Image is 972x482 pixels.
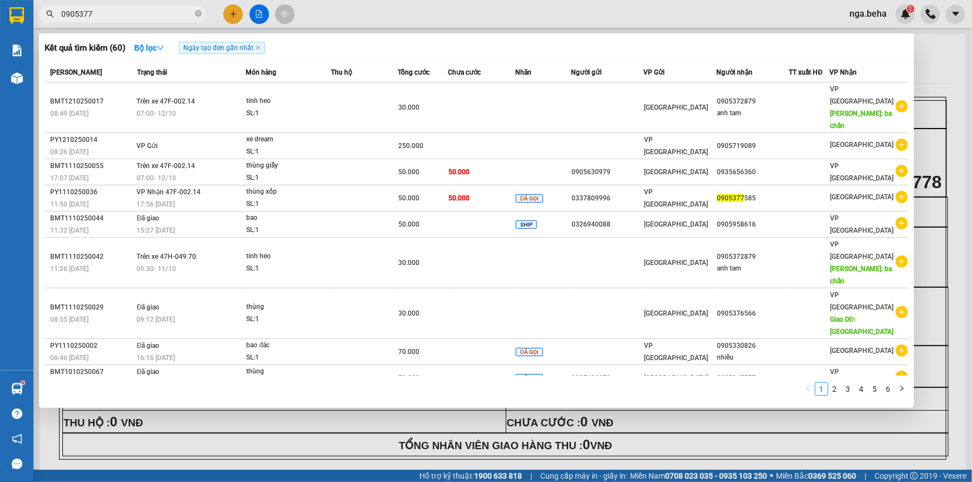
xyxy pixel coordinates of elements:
[50,354,89,362] span: 06:46 [DATE]
[644,168,709,176] span: [GEOGRAPHIC_DATA]
[830,141,894,149] span: [GEOGRAPHIC_DATA]
[802,382,815,396] button: left
[516,348,543,356] span: ĐÃ GỌI
[449,168,470,176] span: 50.000
[717,140,788,152] div: 0905719089
[157,44,164,52] span: down
[717,166,788,178] div: 0935656360
[246,313,330,326] div: SL: 1
[246,134,330,146] div: xe dream
[842,382,855,396] li: 3
[398,309,419,317] span: 30.000
[46,10,54,18] span: search
[50,251,134,263] div: BMT1110250042
[644,136,709,156] span: VP [GEOGRAPHIC_DATA]
[61,8,193,20] input: Tìm tên, số ĐT hoặc mã đơn
[896,217,908,229] span: plus-circle
[50,148,89,156] span: 08:26 [DATE]
[896,165,908,177] span: plus-circle
[829,68,857,76] span: VP Nhận
[869,383,881,395] a: 5
[11,45,23,56] img: solution-icon
[246,224,330,237] div: SL: 1
[11,383,23,395] img: warehouse-icon
[50,227,89,234] span: 11:32 [DATE]
[830,368,894,388] span: VP [GEOGRAPHIC_DATA]
[12,409,22,419] span: question-circle
[830,85,894,105] span: VP [GEOGRAPHIC_DATA]
[398,104,419,111] span: 30.000
[842,383,854,395] a: 3
[716,68,753,76] span: Người nhận
[246,340,330,352] div: bao đác
[571,68,602,76] span: Người gửi
[572,166,643,178] div: 0905630979
[898,385,905,392] span: right
[246,68,276,76] span: Món hàng
[137,97,196,105] span: Trên xe 47F-002.14
[50,302,134,313] div: BMT1110250029
[246,366,330,378] div: thùng
[882,382,895,396] li: 6
[137,342,160,350] span: Đã giao
[830,214,894,234] span: VP [GEOGRAPHIC_DATA]
[644,104,709,111] span: [GEOGRAPHIC_DATA]
[830,347,894,355] span: [GEOGRAPHIC_DATA]
[50,134,134,146] div: PY1210250014
[246,107,330,120] div: SL: 1
[449,194,470,202] span: 50.000
[398,220,419,228] span: 50.000
[137,354,175,362] span: 16:16 [DATE]
[137,188,201,196] span: VP Nhận 47F-002.14
[830,265,892,285] span: [PERSON_NAME]: ba chấn
[830,291,894,311] span: VP [GEOGRAPHIC_DATA]
[855,382,868,396] li: 4
[805,385,812,392] span: left
[246,301,330,313] div: thùng
[896,371,908,383] span: plus-circle
[895,382,908,396] button: right
[50,160,134,172] div: BMT1110250055
[398,142,423,150] span: 250.000
[717,308,788,319] div: 0905376566
[137,68,167,76] span: Trạng thái
[50,265,89,273] span: 11:26 [DATE]
[896,255,908,268] span: plus-circle
[246,172,330,184] div: SL: 1
[644,342,709,362] span: VP [GEOGRAPHIC_DATA]
[137,142,158,150] span: VP Gửi
[717,193,788,204] div: 585
[246,146,330,158] div: SL: 1
[21,381,25,385] sup: 1
[134,43,164,52] strong: Bộ lọc
[644,259,709,267] span: [GEOGRAPHIC_DATA]
[50,68,102,76] span: [PERSON_NAME]
[9,7,24,24] img: logo-vxr
[50,96,134,107] div: BMT1210250017
[137,368,160,376] span: Đã giao
[644,188,709,208] span: VP [GEOGRAPHIC_DATA]
[45,42,125,54] h3: Kết quả tìm kiếm ( 60 )
[815,383,828,395] a: 1
[50,213,134,224] div: BMT1110250044
[12,434,22,444] span: notification
[868,382,882,396] li: 5
[50,200,89,208] span: 11:50 [DATE]
[572,193,643,204] div: 0337809996
[516,220,537,229] span: SHIP
[137,265,177,273] span: 09:30 - 11/10
[137,253,197,260] span: Trên xe 47H-049.70
[717,263,788,274] div: anh tam
[137,174,177,182] span: 07:00 - 12/10
[246,186,330,198] div: thùng xốp
[246,263,330,275] div: SL: 1
[137,316,175,323] span: 09:12 [DATE]
[856,383,868,395] a: 4
[246,95,330,107] div: tinh heo
[815,382,828,396] li: 1
[717,194,744,202] span: 0905377
[717,219,788,230] div: 0905958616
[644,374,709,382] span: [GEOGRAPHIC_DATA]
[195,10,202,17] span: close-circle
[516,194,543,203] span: ĐÃ GỌI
